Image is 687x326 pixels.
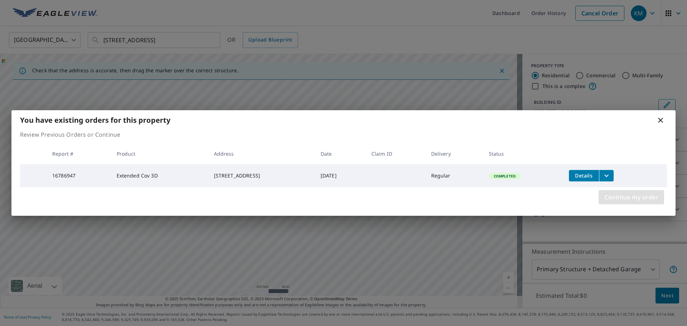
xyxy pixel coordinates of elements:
[489,174,520,179] span: Completed
[599,170,614,181] button: filesDropdownBtn-16786947
[20,130,667,139] p: Review Previous Orders or Continue
[214,172,309,179] div: [STREET_ADDRESS]
[47,143,111,164] th: Report #
[425,164,483,187] td: Regular
[208,143,315,164] th: Address
[573,172,595,179] span: Details
[599,190,664,204] button: Continue my order
[425,143,483,164] th: Delivery
[47,164,111,187] td: 16786947
[315,143,366,164] th: Date
[569,170,599,181] button: detailsBtn-16786947
[315,164,366,187] td: [DATE]
[20,115,170,125] b: You have existing orders for this property
[111,143,208,164] th: Product
[366,143,425,164] th: Claim ID
[483,143,563,164] th: Status
[604,192,658,202] span: Continue my order
[111,164,208,187] td: Extended Cov 3D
